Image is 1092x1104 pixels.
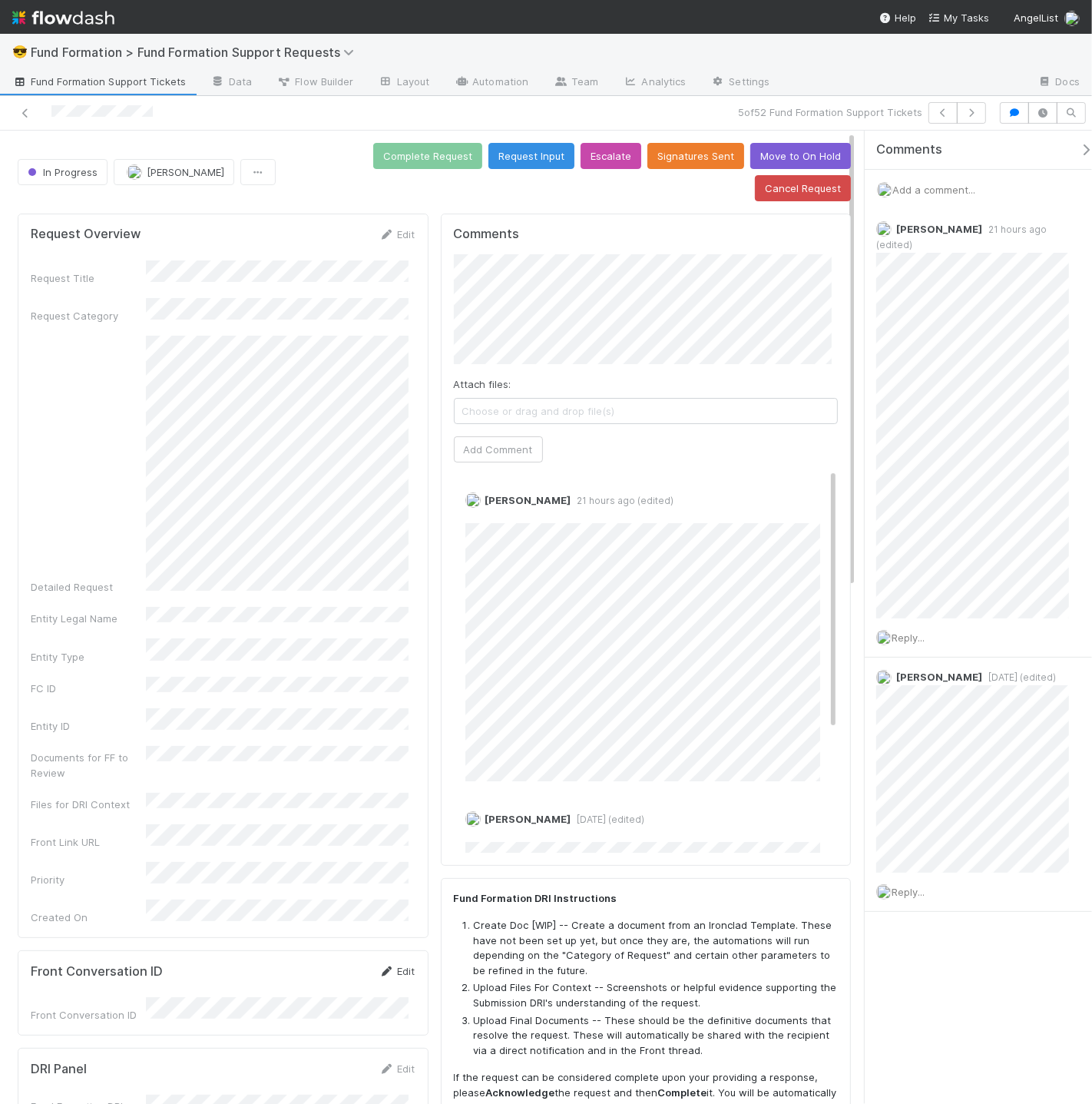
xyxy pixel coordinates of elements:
div: Entity Type [31,649,146,665]
button: In Progress [18,159,108,185]
div: Entity Legal Name [31,611,146,626]
strong: Acknowledge [486,1086,555,1099]
img: avatar_892eb56c-5b5a-46db-bf0b-2a9023d0e8f8.png [465,492,481,508]
a: Docs [1025,71,1092,95]
span: [DATE] (edited) [982,671,1056,683]
span: 😎 [12,45,28,58]
div: Help [879,10,916,25]
li: Upload Files For Context -- Screenshots or helpful evidence supporting the Submission DRI's under... [474,980,845,1010]
img: avatar_892eb56c-5b5a-46db-bf0b-2a9023d0e8f8.png [876,221,892,237]
strong: Fund Formation DRI Instructions [454,892,617,904]
span: [PERSON_NAME] [147,166,224,178]
span: [PERSON_NAME] [896,671,982,683]
h5: Front Conversation ID [31,964,163,980]
div: Priority [31,872,146,887]
button: Request Input [488,143,574,169]
img: avatar_892eb56c-5b5a-46db-bf0b-2a9023d0e8f8.png [877,182,892,197]
a: My Tasks [928,10,989,25]
div: Request Title [31,270,146,286]
div: Detailed Request [31,579,146,595]
span: [PERSON_NAME] [896,223,982,235]
div: Entity ID [31,718,146,734]
span: Comments [876,142,942,157]
span: Add a comment... [892,184,975,196]
a: Settings [699,71,783,95]
span: 21 hours ago (edited) [571,495,674,506]
a: Analytics [611,71,699,95]
span: In Progress [25,166,98,178]
span: AngelList [1014,12,1058,24]
div: Documents for FF to Review [31,750,146,781]
a: Automation [442,71,541,95]
div: Created On [31,910,146,925]
button: Escalate [581,143,641,169]
img: avatar_892eb56c-5b5a-46db-bf0b-2a9023d0e8f8.png [465,811,481,827]
span: Reply... [892,886,925,898]
img: logo-inverted-e16ddd16eac7371096b0.svg [12,5,114,31]
span: [DATE] (edited) [571,814,645,825]
div: FC ID [31,681,146,696]
span: Flow Builder [276,74,353,89]
span: [PERSON_NAME] [485,813,571,825]
span: Fund Formation > Fund Formation Support Requests [31,45,362,60]
a: Team [541,71,611,95]
img: avatar_892eb56c-5b5a-46db-bf0b-2a9023d0e8f8.png [876,884,892,900]
li: Upload Final Documents -- These should be the definitive documents that resolve the request. Thes... [474,1013,845,1059]
a: Edit [379,228,415,240]
button: Add Comment [454,436,543,462]
h5: DRI Panel [31,1062,87,1077]
label: Attach files: [454,376,511,392]
a: Data [198,71,264,95]
span: Fund Formation Support Tickets [12,74,186,89]
div: Front Link URL [31,834,146,850]
div: Request Category [31,308,146,323]
div: Front Conversation ID [31,1007,146,1023]
h5: Comments [454,227,839,242]
img: avatar_892eb56c-5b5a-46db-bf0b-2a9023d0e8f8.png [876,630,892,645]
a: Edit [379,1063,415,1075]
img: avatar_892eb56c-5b5a-46db-bf0b-2a9023d0e8f8.png [1064,11,1080,26]
span: Choose or drag and drop file(s) [455,399,838,423]
img: avatar_892eb56c-5b5a-46db-bf0b-2a9023d0e8f8.png [876,670,892,685]
strong: Complete [658,1086,707,1099]
span: My Tasks [928,12,989,24]
span: [PERSON_NAME] [485,494,571,506]
a: Edit [379,965,415,977]
a: Flow Builder [264,71,366,95]
span: Reply... [892,632,925,644]
h5: Request Overview [31,227,141,242]
a: Layout [366,71,442,95]
button: Signatures Sent [647,143,744,169]
span: 5 of 52 Fund Formation Support Tickets [738,104,922,120]
div: Files for DRI Context [31,797,146,812]
img: avatar_892eb56c-5b5a-46db-bf0b-2a9023d0e8f8.png [127,164,142,180]
li: Create Doc [WIP] -- Create a document from an Ironclad Template. These have not been set up yet, ... [474,918,845,978]
button: Cancel Request [755,175,851,201]
button: Move to On Hold [750,143,851,169]
button: Complete Request [373,143,482,169]
button: [PERSON_NAME] [114,159,234,185]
